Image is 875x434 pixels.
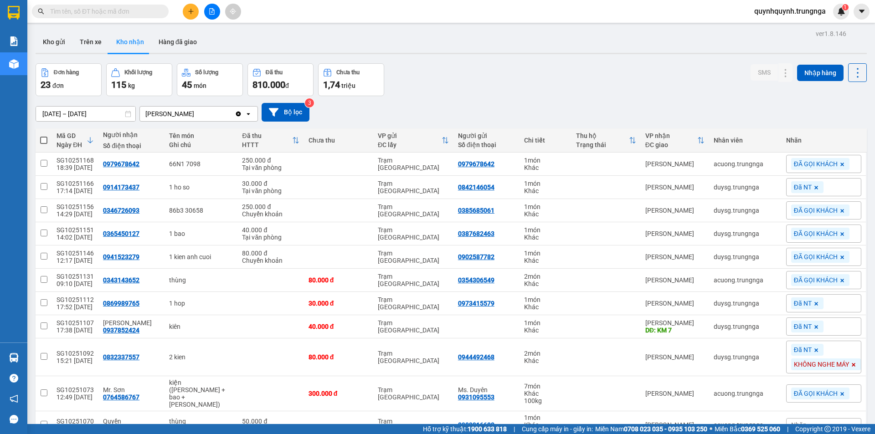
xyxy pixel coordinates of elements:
div: Chuyển khoản [242,210,299,218]
div: 0909916600 [458,421,494,429]
div: 0764586767 [103,393,139,401]
button: Bộ lọc [262,103,309,122]
div: Trạng thái [576,141,629,148]
div: acuong.trungnga [714,390,777,397]
div: Nhãn [786,137,861,144]
span: Đã NT [794,299,812,307]
div: HTTT [242,141,292,148]
span: 45 [182,79,192,90]
span: Miền Bắc [715,424,780,434]
div: Trạm [GEOGRAPHIC_DATA] [378,319,449,334]
div: 66N1 7098 [169,160,233,168]
div: acuong.trungnga [714,160,777,168]
div: Khác [524,421,566,429]
div: 0869989765 [103,300,139,307]
div: 300.000 đ [309,390,369,397]
button: Đơn hàng23đơn [36,63,102,96]
div: [PERSON_NAME] [645,276,705,284]
div: 0832337557 [103,353,139,361]
strong: 1900 633 818 [468,425,507,433]
th: Toggle SortBy [571,128,641,153]
div: 14:02 [DATE] [57,234,94,241]
div: VP nhận [645,132,697,139]
div: acuong.trungnga [714,276,777,284]
div: 0973415579 [458,300,494,307]
div: kiện (thùng sơn + bao + thùng nhỏ) [169,379,233,408]
div: SG10251151 [57,226,94,234]
div: VP gửi [378,132,442,139]
button: file-add [204,4,220,20]
div: Mã GD [57,132,87,139]
div: Trạm [GEOGRAPHIC_DATA] [378,296,449,311]
sup: 3 [305,98,314,107]
div: ĐC giao [645,141,697,148]
div: 1 món [524,226,566,234]
div: 1 kien anh cuoi [169,253,233,260]
div: 17:38 [DATE] [57,327,94,334]
svg: Clear value [235,110,242,117]
div: Tên món [169,132,233,139]
img: solution-icon [9,36,19,46]
div: 1 món [524,203,566,210]
span: ĐÃ GỌI KHÁCH [794,389,838,398]
span: | [514,424,515,434]
button: Khối lượng115kg [106,63,172,96]
div: Đã thu [266,69,283,76]
div: 80.000 đ [309,276,369,284]
div: 0365450127 [103,230,139,237]
div: SG10251168 [57,157,94,164]
div: [PERSON_NAME] [645,230,705,237]
div: 17:52 [DATE] [57,303,94,311]
span: Cung cấp máy in - giấy in: [522,424,593,434]
button: aim [225,4,241,20]
div: Mr. Sơn [103,386,160,393]
div: 100 kg [524,397,566,404]
div: thùng [169,418,233,425]
div: Chưa thu [336,69,360,76]
span: ĐÃ GỌI KHÁCH [794,253,838,261]
div: 12:49 [DATE] [57,393,94,401]
svg: open [245,110,252,117]
div: 80.000 đ [309,353,369,361]
button: Kho gửi [36,31,72,53]
div: 0385685061 [458,207,494,214]
span: ĐÃ GỌI KHÁCH [794,276,838,284]
div: [PERSON_NAME] [645,184,705,191]
div: acuong.trungnga [714,421,777,429]
span: Đã NT [794,322,812,331]
div: duysg.trungnga [714,207,777,214]
div: SG10251073 [57,386,94,393]
div: 0937852424 [103,327,139,334]
div: 0941523279 [103,253,139,260]
button: Nhập hàng [797,65,844,81]
div: 15:21 [DATE] [57,357,94,364]
span: search [38,8,44,15]
div: 250.000 đ [242,203,299,210]
img: warehouse-icon [9,59,19,69]
div: SG10251146 [57,250,94,257]
strong: 0708 023 035 - 0935 103 250 [624,425,707,433]
span: ĐÃ GỌI KHÁCH [794,160,838,168]
div: Ngày ĐH [57,141,87,148]
span: caret-down [858,7,866,15]
div: Trạm [GEOGRAPHIC_DATA] [378,203,449,218]
button: SMS [751,64,778,81]
div: Cty Minh Quân [103,319,160,327]
span: Miền Nam [595,424,707,434]
div: Người nhận [103,131,160,138]
div: 40.000 đ [309,323,369,330]
div: 1 món [524,319,566,327]
input: Selected Phan Thiết. [195,109,196,118]
div: 30.000 đ [309,300,369,307]
button: Hàng đã giao [151,31,204,53]
span: Nhãn [791,421,807,429]
span: quynhquynh.trungnga [747,5,833,17]
span: ĐÃ GỌI KHÁCH [794,206,838,214]
div: SG10251112 [57,296,94,303]
div: Trạm [GEOGRAPHIC_DATA] [378,418,449,432]
img: warehouse-icon [9,353,19,363]
div: duysg.trungnga [714,230,777,237]
div: Thu hộ [576,132,629,139]
input: Tìm tên, số ĐT hoặc mã đơn [50,6,158,16]
div: [PERSON_NAME] [645,160,705,168]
